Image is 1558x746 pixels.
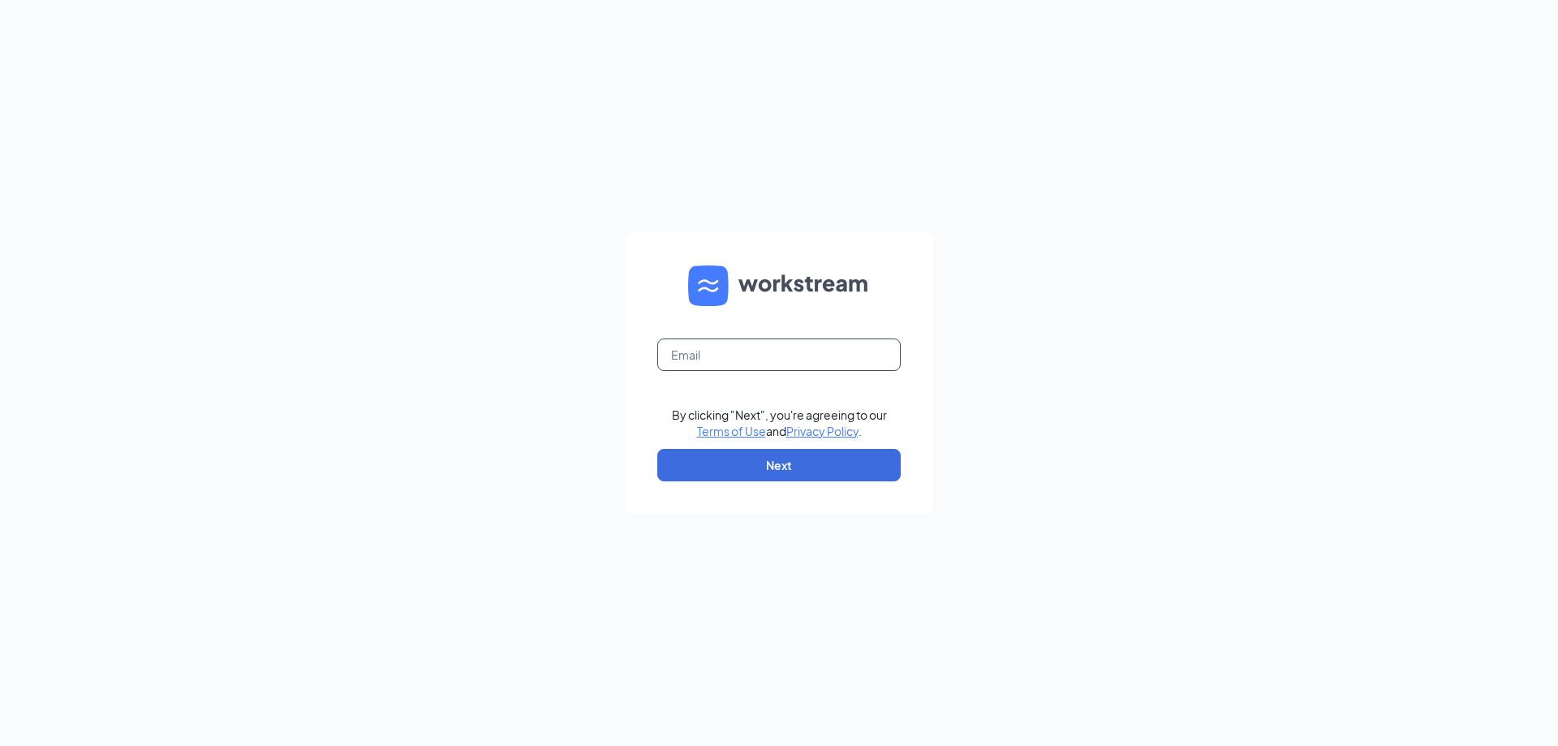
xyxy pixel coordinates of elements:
input: Email [657,339,901,371]
button: Next [657,449,901,481]
div: By clicking "Next", you're agreeing to our and . [672,407,887,439]
a: Privacy Policy [786,424,859,438]
a: Terms of Use [697,424,766,438]
img: WS logo and Workstream text [688,265,870,306]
